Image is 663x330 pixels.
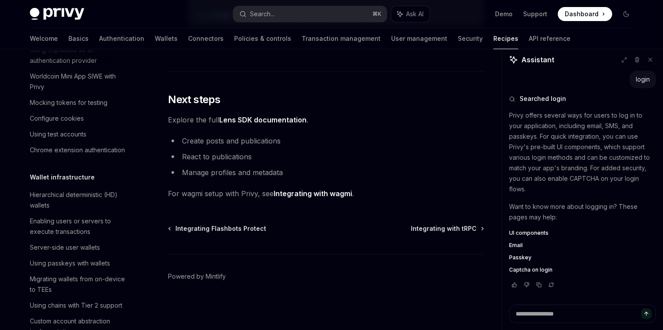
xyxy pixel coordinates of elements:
[529,28,570,49] a: API reference
[169,224,266,233] a: Integrating Flashbots Protect
[391,28,447,49] a: User management
[168,135,484,147] li: Create posts and publications
[23,298,135,313] a: Using chains with Tier 2 support
[372,11,381,18] span: ⌘ K
[155,28,178,49] a: Wallets
[168,93,220,107] span: Next steps
[30,300,122,311] div: Using chains with Tier 2 support
[509,94,656,103] button: Searched login
[188,28,224,49] a: Connectors
[30,190,130,211] div: Hierarchical deterministic (HD) wallets
[493,28,518,49] a: Recipes
[509,201,656,222] p: Want to know more about logging in? These pages may help:
[521,54,554,65] span: Assistant
[30,71,130,92] div: Worldcoin Mini App SIWE with Privy
[233,6,387,22] button: Search...⌘K
[520,94,566,103] span: Searched login
[30,8,84,20] img: dark logo
[23,187,135,213] a: Hierarchical deterministic (HD) wallets
[30,145,125,155] div: Chrome extension authentication
[509,254,531,261] span: Passkey
[391,6,430,22] button: Ask AI
[30,258,110,269] div: Using passkeys with wallets
[509,266,656,273] a: Captcha on login
[523,10,547,18] a: Support
[30,216,130,237] div: Enabling users or servers to execute transactions
[619,7,633,21] button: Toggle dark mode
[250,9,274,19] div: Search...
[99,28,144,49] a: Authentication
[495,10,513,18] a: Demo
[23,142,135,158] a: Chrome extension authentication
[274,189,352,198] a: Integrating with wagmi
[168,114,484,126] span: Explore the full .
[23,255,135,271] a: Using passkeys with wallets
[565,10,599,18] span: Dashboard
[30,242,100,253] div: Server-side user wallets
[30,113,84,124] div: Configure cookies
[168,187,484,200] span: For wagmi setup with Privy, see .
[219,115,307,125] a: Lens SDK documentation
[509,242,656,249] a: Email
[509,254,656,261] a: Passkey
[23,95,135,111] a: Mocking tokens for testing
[168,272,226,281] a: Powered by Mintlify
[509,242,523,249] span: Email
[234,28,291,49] a: Policies & controls
[509,230,549,237] span: UI components
[175,224,266,233] span: Integrating Flashbots Protect
[23,240,135,255] a: Server-side user wallets
[30,172,95,183] h5: Wallet infrastructure
[302,28,381,49] a: Transaction management
[509,230,656,237] a: UI components
[509,266,552,273] span: Captcha on login
[411,224,477,233] span: Integrating with tRPC
[641,308,652,319] button: Send message
[411,224,483,233] a: Integrating with tRPC
[23,111,135,126] a: Configure cookies
[68,28,89,49] a: Basics
[23,126,135,142] a: Using test accounts
[458,28,483,49] a: Security
[30,97,107,108] div: Mocking tokens for testing
[23,68,135,95] a: Worldcoin Mini App SIWE with Privy
[168,151,484,163] li: React to publications
[406,10,424,18] span: Ask AI
[30,129,86,140] div: Using test accounts
[558,7,612,21] a: Dashboard
[168,166,484,179] li: Manage profiles and metadata
[30,274,130,295] div: Migrating wallets from on-device to TEEs
[23,213,135,240] a: Enabling users or servers to execute transactions
[509,110,656,194] p: Privy offers several ways for users to log in to your application, including email, SMS, and pass...
[23,271,135,298] a: Migrating wallets from on-device to TEEs
[636,75,650,84] div: login
[30,28,58,49] a: Welcome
